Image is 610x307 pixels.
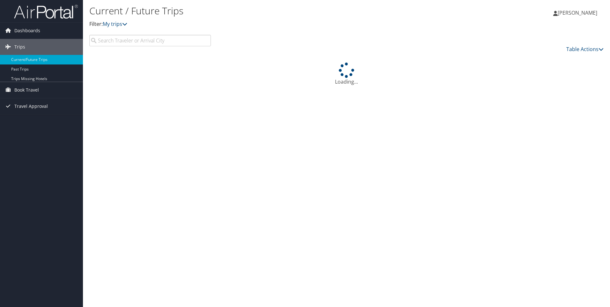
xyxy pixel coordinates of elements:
a: Table Actions [566,46,604,53]
p: Filter: [89,20,432,28]
span: Dashboards [14,23,40,39]
span: Travel Approval [14,98,48,114]
span: Book Travel [14,82,39,98]
span: Trips [14,39,25,55]
span: [PERSON_NAME] [558,9,597,16]
div: Loading... [89,63,604,86]
input: Search Traveler or Arrival City [89,35,211,46]
a: My trips [103,20,127,27]
h1: Current / Future Trips [89,4,432,18]
a: [PERSON_NAME] [553,3,604,22]
img: airportal-logo.png [14,4,78,19]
